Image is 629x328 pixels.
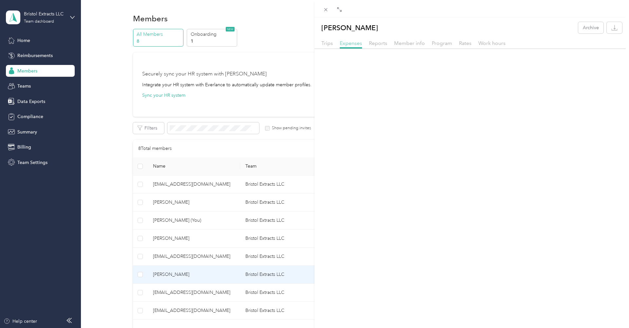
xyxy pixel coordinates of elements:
span: Expenses [340,40,362,46]
span: Member info [394,40,425,46]
p: [PERSON_NAME] [321,22,378,33]
span: Reports [369,40,387,46]
iframe: Everlance-gr Chat Button Frame [592,291,629,328]
button: Archive [578,22,603,33]
span: Program [432,40,452,46]
span: Work hours [478,40,505,46]
span: Trips [321,40,333,46]
span: Rates [459,40,471,46]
